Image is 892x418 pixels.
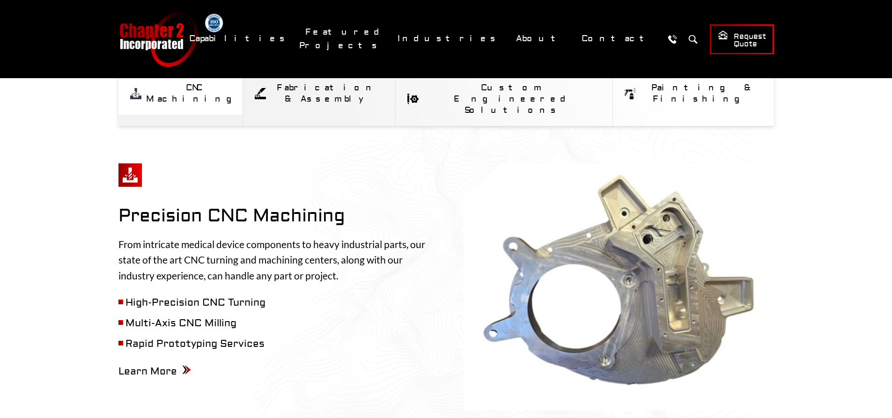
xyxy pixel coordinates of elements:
[299,22,387,56] a: Featured Projects
[118,72,243,115] a: CNC Machining
[118,365,191,378] a: Learn More
[183,29,295,49] a: Capabilities
[118,205,429,227] h2: Precision CNC Machining
[718,30,766,49] span: Request Quote
[118,295,429,311] li: High-Precision CNC Turning
[613,72,774,115] a: Painting & Finishing
[118,315,429,331] li: Multi-Axis CNC Milling
[118,336,429,352] li: Rapid Prototyping Services
[423,82,601,116] div: Custom Engineered Solutions
[510,29,571,49] a: About
[575,29,659,49] a: Contact
[685,30,702,48] button: Search
[271,82,384,105] div: Fabrication & Assembly
[118,11,198,67] a: Chapter 2 Incorporated
[118,236,429,284] p: From intricate medical device components to heavy industrial parts, our state of the art CNC turn...
[146,82,242,105] div: CNC Machining
[710,24,774,54] a: Request Quote
[641,82,762,105] div: Painting & Finishing
[664,30,681,48] a: Call Us
[243,72,396,115] a: Fabrication & Assembly
[391,29,505,49] a: Industries
[396,72,612,126] a: Custom Engineered Solutions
